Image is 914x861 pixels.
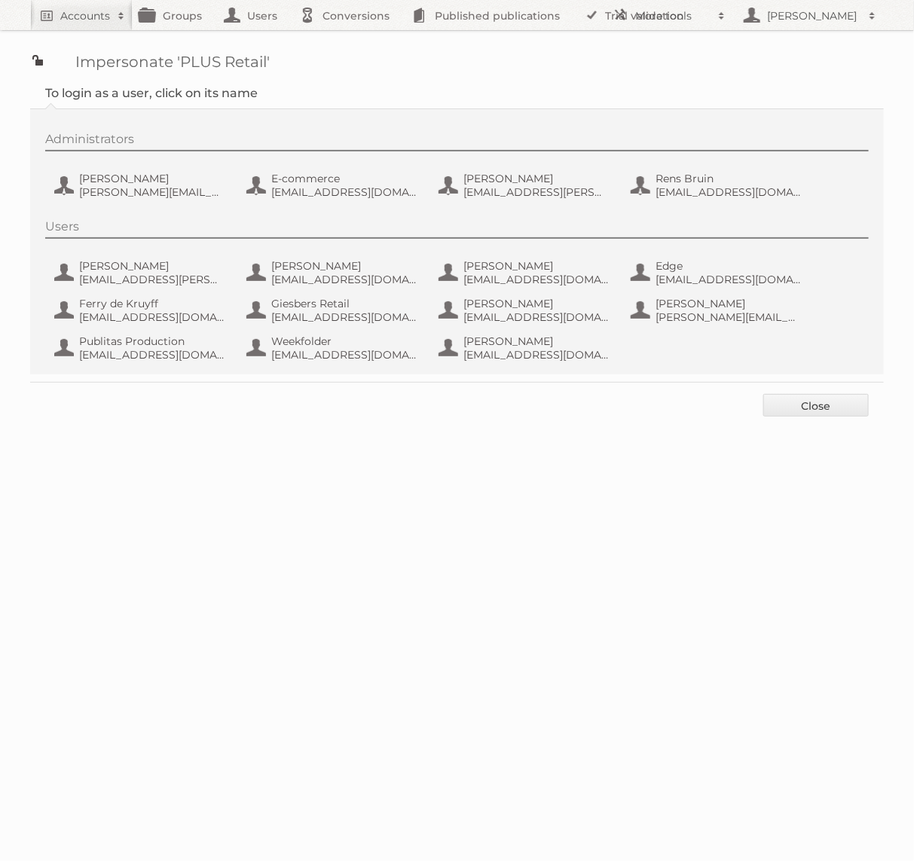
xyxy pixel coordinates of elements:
[79,273,225,286] span: [EMAIL_ADDRESS][PERSON_NAME][DOMAIN_NAME]
[271,297,417,310] span: Giesbers Retail
[45,132,869,151] div: Administrators
[53,333,230,363] button: Publitas Production [EMAIL_ADDRESS][DOMAIN_NAME]
[463,273,610,286] span: [EMAIL_ADDRESS][DOMAIN_NAME]
[30,53,884,71] h1: Impersonate 'PLUS Retail'
[629,258,806,288] button: Edge [EMAIL_ADDRESS][DOMAIN_NAME]
[79,348,225,362] span: [EMAIL_ADDRESS][DOMAIN_NAME]
[463,348,610,362] span: [EMAIL_ADDRESS][DOMAIN_NAME]
[629,170,806,200] button: Rens Bruin [EMAIL_ADDRESS][DOMAIN_NAME]
[271,348,417,362] span: [EMAIL_ADDRESS][DOMAIN_NAME]
[437,258,614,288] button: [PERSON_NAME] [EMAIL_ADDRESS][DOMAIN_NAME]
[53,258,230,288] button: [PERSON_NAME] [EMAIL_ADDRESS][PERSON_NAME][DOMAIN_NAME]
[463,297,610,310] span: [PERSON_NAME]
[463,334,610,348] span: [PERSON_NAME]
[79,310,225,324] span: [EMAIL_ADDRESS][DOMAIN_NAME]
[79,172,225,185] span: [PERSON_NAME]
[437,333,614,363] button: [PERSON_NAME] [EMAIL_ADDRESS][DOMAIN_NAME]
[271,185,417,199] span: [EMAIL_ADDRESS][DOMAIN_NAME]
[53,295,230,325] button: Ferry de Kruyff [EMAIL_ADDRESS][DOMAIN_NAME]
[271,273,417,286] span: [EMAIL_ADDRESS][DOMAIN_NAME]
[271,172,417,185] span: E-commerce
[271,310,417,324] span: [EMAIL_ADDRESS][DOMAIN_NAME]
[271,334,417,348] span: Weekfolder
[463,185,610,199] span: [EMAIL_ADDRESS][PERSON_NAME][DOMAIN_NAME]
[45,86,258,100] legend: To login as a user, click on its name
[463,259,610,273] span: [PERSON_NAME]
[656,273,802,286] span: [EMAIL_ADDRESS][DOMAIN_NAME]
[763,8,861,23] h2: [PERSON_NAME]
[656,185,802,199] span: [EMAIL_ADDRESS][DOMAIN_NAME]
[437,170,614,200] button: [PERSON_NAME] [EMAIL_ADDRESS][PERSON_NAME][DOMAIN_NAME]
[79,185,225,199] span: [PERSON_NAME][EMAIL_ADDRESS][DOMAIN_NAME]
[60,8,110,23] h2: Accounts
[656,297,802,310] span: [PERSON_NAME]
[45,219,869,239] div: Users
[53,170,230,200] button: [PERSON_NAME] [PERSON_NAME][EMAIL_ADDRESS][DOMAIN_NAME]
[437,295,614,325] button: [PERSON_NAME] [EMAIL_ADDRESS][DOMAIN_NAME]
[463,172,610,185] span: [PERSON_NAME]
[463,310,610,324] span: [EMAIL_ADDRESS][DOMAIN_NAME]
[79,334,225,348] span: Publitas Production
[79,297,225,310] span: Ferry de Kruyff
[245,258,422,288] button: [PERSON_NAME] [EMAIL_ADDRESS][DOMAIN_NAME]
[656,259,802,273] span: Edge
[245,170,422,200] button: E-commerce [EMAIL_ADDRESS][DOMAIN_NAME]
[629,295,806,325] button: [PERSON_NAME] [PERSON_NAME][EMAIL_ADDRESS][DOMAIN_NAME]
[656,172,802,185] span: Rens Bruin
[271,259,417,273] span: [PERSON_NAME]
[245,333,422,363] button: Weekfolder [EMAIL_ADDRESS][DOMAIN_NAME]
[763,394,869,417] a: Close
[635,8,711,23] h2: More tools
[656,310,802,324] span: [PERSON_NAME][EMAIL_ADDRESS][DOMAIN_NAME]
[245,295,422,325] button: Giesbers Retail [EMAIL_ADDRESS][DOMAIN_NAME]
[79,259,225,273] span: [PERSON_NAME]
